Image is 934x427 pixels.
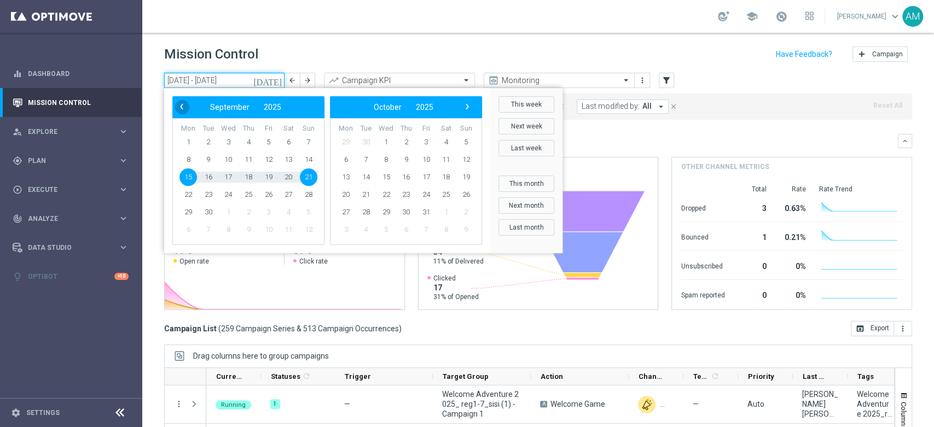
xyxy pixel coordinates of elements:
[12,272,129,281] button: lightbulb Optibot +10
[738,227,766,245] div: 1
[118,155,129,166] i: keyboard_arrow_right
[285,73,300,88] button: arrow_back
[693,399,699,409] span: —
[13,214,118,224] div: Analyze
[26,410,60,416] a: Settings
[280,168,297,186] span: 20
[200,203,217,221] span: 30
[271,372,300,381] span: Statuses
[216,372,242,381] span: Current Status
[219,221,237,238] span: 8
[443,372,489,381] span: Target Group
[377,221,395,238] span: 5
[200,133,217,151] span: 2
[357,133,375,151] span: 30
[300,186,317,203] span: 28
[902,6,923,27] div: AM
[582,102,640,111] span: Last modified by:
[417,168,435,186] span: 17
[12,69,129,78] div: equalizer Dashboard
[165,385,206,424] div: Press SPACE to select this row.
[498,118,554,134] button: Next week
[218,124,239,133] th: weekday
[851,321,894,336] button: open_in_browser Export
[280,151,297,168] span: 13
[819,185,903,194] div: Rate Trend
[300,370,311,382] span: Calculate column
[397,203,415,221] span: 30
[367,100,409,114] button: October
[337,168,355,186] span: 13
[738,256,766,274] div: 0
[357,203,375,221] span: 28
[12,214,129,223] button: track_changes Analyze keyboard_arrow_right
[659,73,674,88] button: filter_alt
[397,186,415,203] span: 23
[164,88,562,253] bs-daterangepicker-container: calendar
[175,100,189,114] button: ‹
[417,221,435,238] span: 7
[337,203,355,221] span: 27
[260,221,277,238] span: 10
[779,256,805,274] div: 0%
[802,389,838,419] div: Maria Grazia Garofalo
[397,151,415,168] span: 9
[175,100,189,114] span: ‹
[872,50,903,58] span: Campaign
[779,285,805,303] div: 0%
[779,198,805,216] div: 0.63%
[436,124,456,133] th: weekday
[260,203,277,221] span: 3
[356,124,376,133] th: weekday
[776,50,832,58] input: Have Feedback?
[257,100,288,114] button: 2025
[164,324,402,334] h3: Campaign List
[253,75,283,85] i: [DATE]
[803,372,829,381] span: Last Modified By
[409,100,440,114] button: 2025
[456,124,476,133] th: weekday
[337,151,355,168] span: 6
[298,124,318,133] th: weekday
[437,203,455,221] span: 1
[333,100,474,114] bs-datepicker-navigation-view: ​ ​ ​
[300,203,317,221] span: 5
[660,396,677,413] img: In-app Inbox
[28,59,129,88] a: Dashboard
[460,100,474,114] span: ›
[747,400,764,408] span: Auto
[240,151,257,168] span: 11
[498,176,554,192] button: This month
[221,401,246,408] span: Running
[28,186,118,193] span: Execute
[179,221,197,238] span: 6
[642,102,652,111] span: All
[280,186,297,203] span: 27
[13,262,129,291] div: Optibot
[12,156,129,165] div: gps_fixed Plan keyboard_arrow_right
[681,162,769,172] h4: Other channel metrics
[457,221,475,238] span: 9
[179,133,197,151] span: 1
[260,168,277,186] span: 19
[216,399,251,410] colored-tag: Running
[433,283,479,293] span: 17
[457,203,475,221] span: 2
[218,324,221,334] span: (
[637,74,648,87] button: more_vert
[12,243,129,252] button: Data Studio keyboard_arrow_right
[240,221,257,238] span: 9
[748,372,774,381] span: Priority
[199,124,219,133] th: weekday
[377,151,395,168] span: 8
[417,186,435,203] span: 24
[12,185,129,194] button: play_circle_outline Execute keyboard_arrow_right
[13,156,118,166] div: Plan
[638,76,647,85] i: more_vert
[12,127,129,136] div: person_search Explore keyboard_arrow_right
[175,100,316,114] bs-datepicker-navigation-view: ​ ​ ​
[118,242,129,253] i: keyboard_arrow_right
[178,124,199,133] th: weekday
[457,151,475,168] span: 12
